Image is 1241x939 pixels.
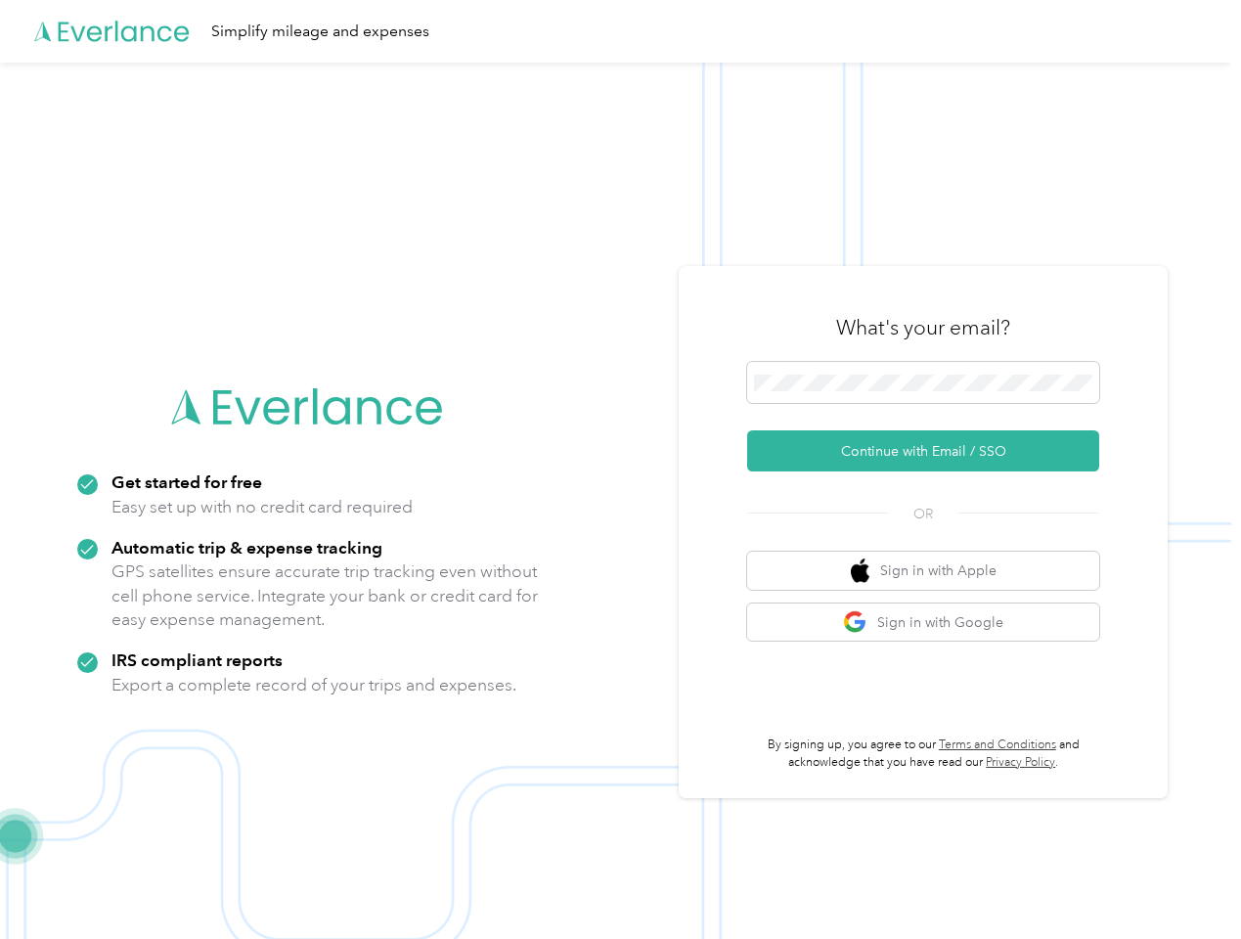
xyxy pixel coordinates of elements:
p: Export a complete record of your trips and expenses. [111,673,516,697]
button: Continue with Email / SSO [747,430,1099,471]
strong: IRS compliant reports [111,649,283,670]
img: google logo [843,610,867,635]
span: OR [889,504,957,524]
div: Simplify mileage and expenses [211,20,429,44]
strong: Automatic trip & expense tracking [111,537,382,558]
strong: Get started for free [111,471,262,492]
h3: What's your email? [836,314,1010,341]
img: apple logo [851,559,870,583]
a: Privacy Policy [986,755,1055,770]
button: google logoSign in with Google [747,604,1099,642]
p: GPS satellites ensure accurate trip tracking even without cell phone service. Integrate your bank... [111,559,539,632]
p: Easy set up with no credit card required [111,495,413,519]
a: Terms and Conditions [939,738,1056,752]
button: apple logoSign in with Apple [747,552,1099,590]
p: By signing up, you agree to our and acknowledge that you have read our . [747,737,1099,771]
